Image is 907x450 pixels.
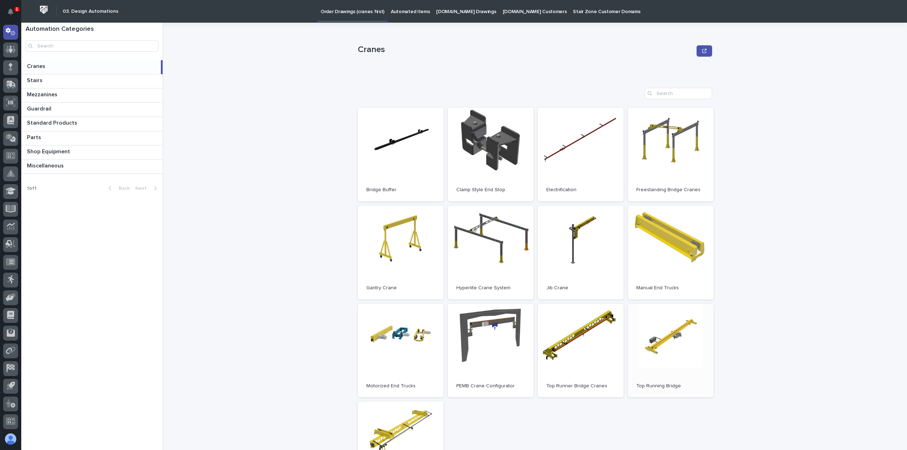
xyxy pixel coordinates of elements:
[21,60,163,74] a: CranesCranes
[21,103,163,117] a: GuardrailGuardrail
[3,432,18,446] button: users-avatar
[37,3,50,16] img: Workspace Logo
[456,285,525,291] p: Hyperlite Crane System
[546,187,615,193] p: Electrification
[21,131,163,146] a: PartsParts
[21,89,163,103] a: MezzaninesMezzanines
[27,104,53,112] p: Guardrail
[636,285,705,291] p: Manual End Trucks
[628,304,714,398] a: Top Running Bridge
[103,185,133,192] button: Back
[21,146,163,160] a: Shop EquipmentShop Equipment
[546,285,615,291] p: Jib Crane
[3,4,18,19] button: Notifications
[21,180,42,197] p: 1 of 1
[636,187,705,193] p: Freestanding Bridge Cranes
[133,185,163,192] button: Next
[358,108,444,201] a: Bridge Buffer
[456,187,525,193] p: Clamp Style End Stop
[538,206,624,300] a: Jib Crane
[21,74,163,89] a: StairsStairs
[645,88,712,99] input: Search
[16,7,18,12] p: 1
[358,206,444,300] a: Gantry Crane
[21,160,163,174] a: MiscellaneousMiscellaneous
[26,40,158,52] input: Search
[366,383,435,389] p: Motorized End Trucks
[27,62,47,70] p: Cranes
[27,118,79,126] p: Standard Products
[546,383,615,389] p: Top Runner Bridge Cranes
[114,186,130,191] span: Back
[358,304,444,398] a: Motorized End Trucks
[448,108,534,201] a: Clamp Style End Stop
[63,8,118,15] h2: 03. Design Automations
[538,304,624,398] a: Top Runner Bridge Cranes
[21,117,163,131] a: Standard ProductsStandard Products
[358,45,694,55] p: Cranes
[27,90,59,98] p: Mezzanines
[448,206,534,300] a: Hyperlite Crane System
[448,304,534,398] a: PEMB Crane Configurator
[636,383,705,389] p: Top Running Bridge
[135,186,151,191] span: Next
[26,25,158,33] h1: Automation Categories
[366,285,435,291] p: Gantry Crane
[27,161,65,169] p: Miscellaneous
[27,147,72,155] p: Shop Equipment
[27,76,44,84] p: Stairs
[538,108,624,201] a: Electrification
[27,133,43,141] p: Parts
[9,8,18,20] div: Notifications1
[628,206,714,300] a: Manual End Trucks
[628,108,714,201] a: Freestanding Bridge Cranes
[456,383,525,389] p: PEMB Crane Configurator
[366,187,435,193] p: Bridge Buffer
